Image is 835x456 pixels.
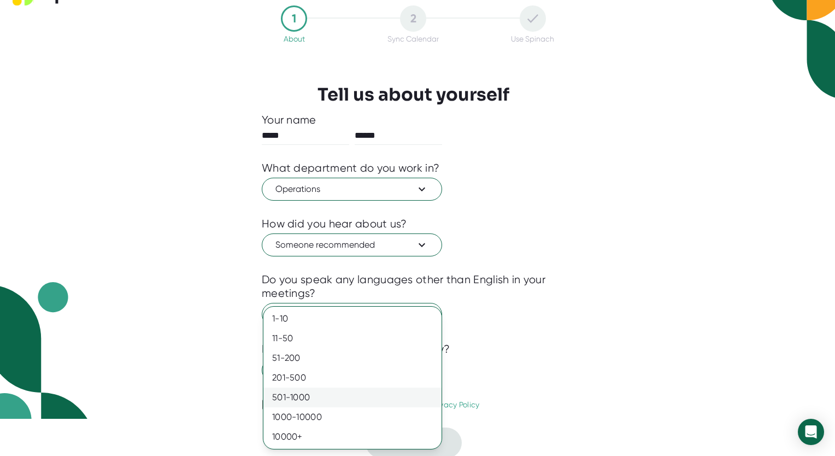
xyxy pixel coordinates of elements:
[798,419,824,445] div: Open Intercom Messenger
[263,388,442,407] div: 501-1000
[263,348,442,368] div: 51-200
[263,329,442,348] div: 11-50
[263,309,442,329] div: 1-10
[263,427,442,447] div: 10000+
[263,407,442,427] div: 1000-10000
[263,368,442,388] div: 201-500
